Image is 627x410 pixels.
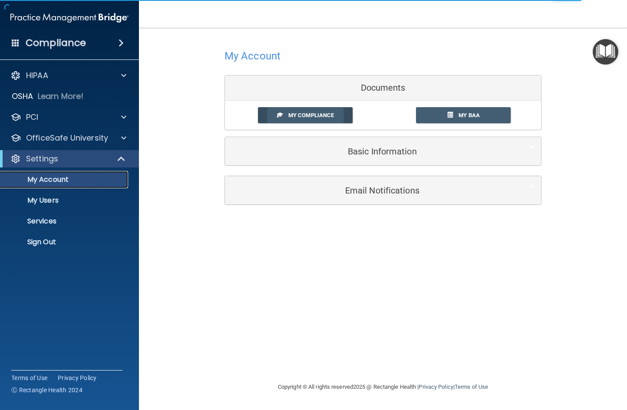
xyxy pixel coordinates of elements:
p: My Account [6,175,124,184]
a: Email Notifications [231,180,535,200]
h4: My Account [224,50,280,62]
h5: Basic Information [231,147,508,156]
div: Documents [225,75,541,101]
a: Settings [10,154,126,164]
p: Sign Out [6,238,124,246]
a: Terms of Use [11,374,47,382]
a: OfficeSafe University [10,133,126,143]
p: PCI [26,112,38,122]
p: OfficeSafe University [26,133,108,143]
a: PCI [10,112,126,122]
button: Open Resource Center [593,39,618,65]
a: Basic Information [231,141,535,161]
img: PMB logo [10,9,129,26]
p: Learn More! [38,91,84,102]
a: Privacy Policy [419,384,453,390]
span: My BAA [459,112,480,118]
p: Services [6,217,124,226]
h5: Email Notifications [231,186,508,195]
span: Ⓒ Rectangle Health 2024 [11,386,82,394]
div: Copyright © All rights reserved 2025 @ Rectangle Health | | [224,373,541,401]
p: HIPAA [26,70,48,81]
p: My Users [6,196,124,205]
p: OSHA [12,91,33,102]
a: HIPAA [10,70,126,81]
a: Privacy Policy [58,374,97,382]
h4: Compliance [26,37,86,49]
span: My Compliance [288,112,334,118]
a: Terms of Use [455,384,488,390]
p: Settings [26,154,58,164]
